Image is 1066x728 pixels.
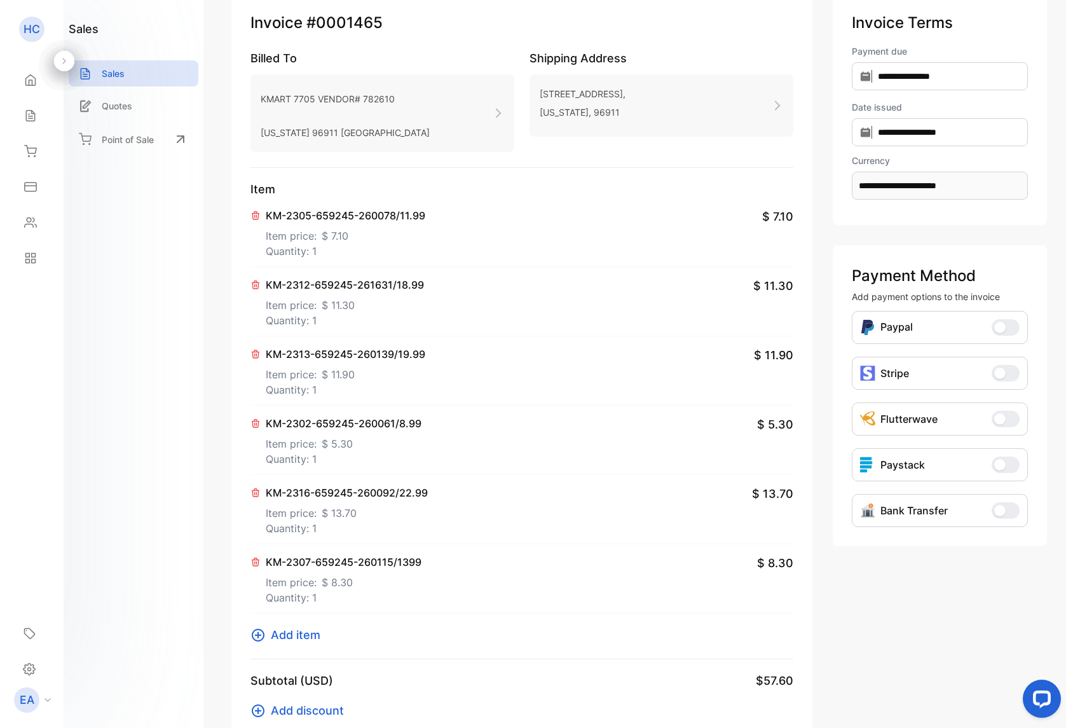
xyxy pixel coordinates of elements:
[266,244,425,259] p: Quantity: 1
[322,436,353,451] span: $ 5.30
[266,521,428,536] p: Quantity: 1
[852,100,1028,114] label: Date issued
[322,367,355,382] span: $ 11.90
[322,298,355,313] span: $ 11.30
[250,50,514,67] p: Billed To
[102,67,125,80] p: Sales
[266,554,421,570] p: KM-2307-659245-260115/1399
[852,154,1028,167] label: Currency
[757,416,793,433] span: $ 5.30
[322,505,357,521] span: $ 13.70
[250,672,333,689] p: Subtotal (USD)
[540,103,625,121] p: [US_STATE], 96911
[266,590,421,605] p: Quantity: 1
[250,626,328,643] button: Add item
[530,50,793,67] p: Shipping Address
[880,366,909,381] p: Stripe
[266,347,425,362] p: KM-2313-659245-260139/19.99
[266,362,425,382] p: Item price:
[852,45,1028,58] label: Payment due
[266,451,421,467] p: Quantity: 1
[261,90,430,108] p: KMART 7705 VENDOR# 782610
[266,223,425,244] p: Item price:
[762,208,793,225] span: $ 7.10
[69,93,198,119] a: Quotes
[266,313,424,328] p: Quantity: 1
[261,123,430,142] p: [US_STATE] 96911 [GEOGRAPHIC_DATA]
[102,99,132,113] p: Quotes
[266,382,425,397] p: Quantity: 1
[540,85,625,103] p: [STREET_ADDRESS],
[266,431,421,451] p: Item price:
[69,60,198,86] a: Sales
[250,11,793,34] p: Invoice
[752,485,793,502] span: $ 13.70
[20,692,34,708] p: EA
[1013,675,1066,728] iframe: LiveChat chat widget
[266,277,424,292] p: KM-2312-659245-261631/18.99
[266,292,424,313] p: Item price:
[757,554,793,572] span: $ 8.30
[852,290,1028,303] p: Add payment options to the invoice
[271,626,320,643] span: Add item
[306,11,383,34] span: #0001465
[250,181,793,198] p: Item
[860,319,875,336] img: Icon
[754,347,793,364] span: $ 11.90
[852,264,1028,287] p: Payment Method
[266,570,421,590] p: Item price:
[860,366,875,381] img: icon
[266,208,425,223] p: KM-2305-659245-260078/11.99
[24,21,40,38] p: HC
[69,20,99,38] h1: sales
[756,672,793,689] span: $57.60
[271,702,344,719] span: Add discount
[102,133,154,146] p: Point of Sale
[322,228,348,244] span: $ 7.10
[266,500,428,521] p: Item price:
[880,319,913,336] p: Paypal
[860,457,875,472] img: icon
[880,457,925,472] p: Paystack
[69,125,198,153] a: Point of Sale
[250,702,352,719] button: Add discount
[860,411,875,427] img: Icon
[266,485,428,500] p: KM-2316-659245-260092/22.99
[880,411,938,427] p: Flutterwave
[753,277,793,294] span: $ 11.30
[852,11,1028,34] p: Invoice Terms
[266,416,421,431] p: KM-2302-659245-260061/8.99
[860,503,875,518] img: Icon
[322,575,353,590] span: $ 8.30
[880,503,948,518] p: Bank Transfer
